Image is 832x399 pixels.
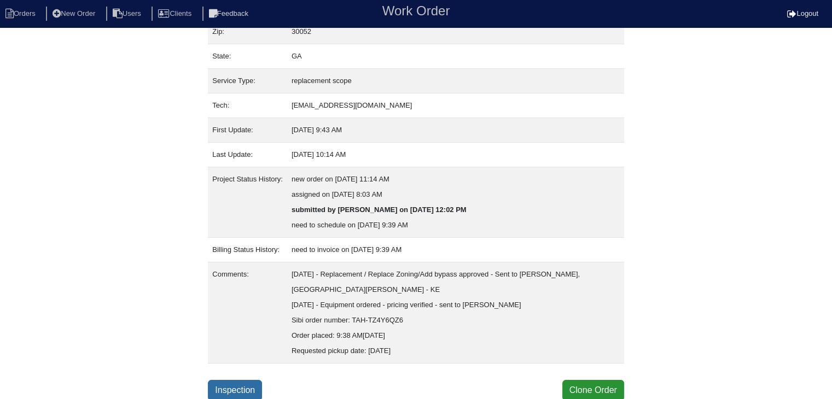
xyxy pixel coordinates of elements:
a: New Order [46,9,104,17]
td: First Update: [208,118,287,143]
td: [EMAIL_ADDRESS][DOMAIN_NAME] [287,93,624,118]
div: assigned on [DATE] 8:03 AM [292,187,620,202]
td: Project Status History: [208,167,287,238]
td: State: [208,44,287,69]
div: need to schedule on [DATE] 9:39 AM [292,218,620,233]
a: Clients [152,9,200,17]
td: Last Update: [208,143,287,167]
td: 30052 [287,20,624,44]
td: Zip: [208,20,287,44]
td: Billing Status History: [208,238,287,262]
li: New Order [46,7,104,21]
div: submitted by [PERSON_NAME] on [DATE] 12:02 PM [292,202,620,218]
div: need to invoice on [DATE] 9:39 AM [292,242,620,257]
td: [DATE] 9:43 AM [287,118,624,143]
li: Feedback [202,7,257,21]
td: Service Type: [208,69,287,93]
a: Users [106,9,150,17]
td: [DATE] 10:14 AM [287,143,624,167]
td: [DATE] - Replacement / Replace Zoning/Add bypass approved - Sent to [PERSON_NAME], [GEOGRAPHIC_DA... [287,262,624,363]
td: replacement scope [287,69,624,93]
li: Users [106,7,150,21]
li: Clients [152,7,200,21]
a: Logout [787,9,818,17]
td: Tech: [208,93,287,118]
div: new order on [DATE] 11:14 AM [292,172,620,187]
td: GA [287,44,624,69]
td: Comments: [208,262,287,363]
